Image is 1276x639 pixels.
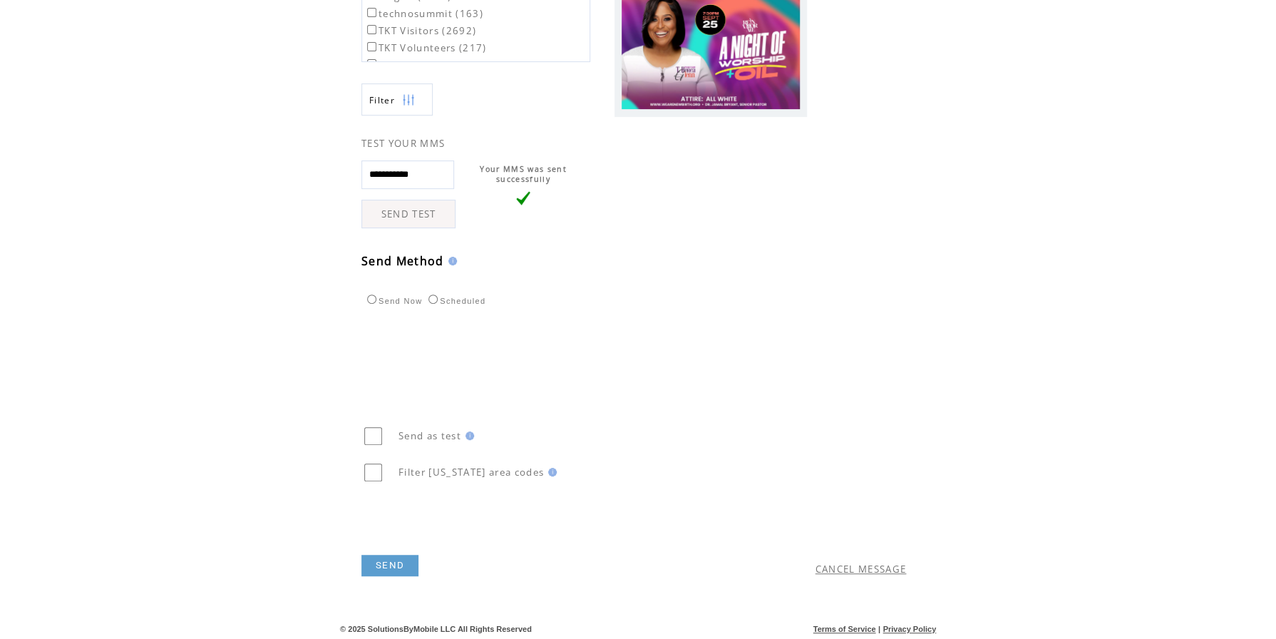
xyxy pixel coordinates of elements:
input: Send Now [367,295,376,304]
label: TKT Volunteers (217) [364,41,487,54]
span: | [878,625,880,633]
a: Filter [361,83,433,116]
label: Send Now [364,297,422,305]
label: TKT Visitors (2692) [364,24,476,37]
img: help.gif [444,257,457,265]
a: SEND TEST [361,200,456,228]
a: Terms of Service [813,625,876,633]
a: SEND [361,555,418,576]
input: TKT Visitors (2692) [367,25,376,34]
span: Send Method [361,253,444,269]
a: CANCEL MESSAGE [815,563,907,576]
input: TKT Volunteers (217) [367,42,376,51]
label: Scheduled [425,297,485,305]
a: Privacy Policy [883,625,936,633]
span: TEST YOUR MMS [361,137,445,150]
span: Show filters [369,94,395,106]
span: © 2025 SolutionsByMobile LLC All Rights Reserved [340,625,532,633]
label: technosummit (163) [364,7,483,20]
span: Your MMS was sent successfully [480,164,567,184]
input: technosummit (163) [367,8,376,17]
span: Filter [US_STATE] area codes [398,466,544,479]
label: wonb (511) [364,58,437,71]
img: vLarge.png [516,191,530,205]
span: Send as test [398,429,461,442]
input: Scheduled [428,295,438,304]
img: filters.png [402,84,415,116]
img: help.gif [461,431,474,440]
img: help.gif [544,468,557,476]
input: wonb (511) [367,59,376,68]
